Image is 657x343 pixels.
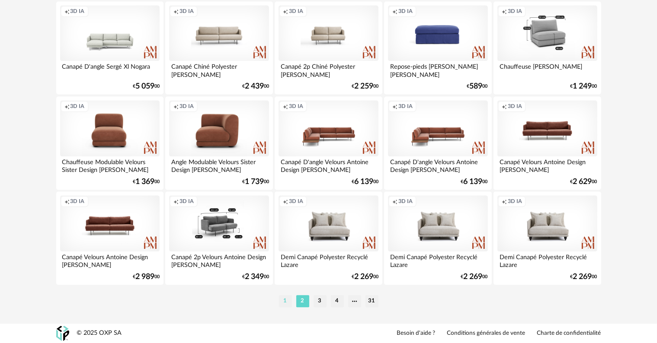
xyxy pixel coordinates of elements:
span: Creation icon [283,198,288,205]
div: € 00 [461,179,488,185]
span: 3D IA [398,198,413,205]
span: 3D IA [71,8,85,15]
div: Repose-pieds [PERSON_NAME] [PERSON_NAME] [388,61,487,78]
span: 3D IA [179,8,194,15]
span: 2 989 [135,274,154,280]
span: Creation icon [173,103,179,110]
span: 3D IA [398,8,413,15]
div: Chauffeuse [PERSON_NAME] [497,61,597,78]
div: € 00 [352,274,378,280]
div: € 00 [570,83,597,89]
img: OXP [56,326,69,341]
span: 3D IA [289,8,303,15]
span: 6 139 [464,179,483,185]
span: Creation icon [502,103,507,110]
div: Canapé Velours Antoine Design [PERSON_NAME] [60,251,160,269]
span: 3D IA [508,198,522,205]
span: 2 629 [573,179,592,185]
div: Angle Modulable Velours Sister Design [PERSON_NAME] [169,156,269,174]
span: 2 259 [354,83,373,89]
a: Creation icon 3D IA Canapé 2p Chiné Polyester [PERSON_NAME] €2 25900 [275,1,382,95]
span: Creation icon [64,198,70,205]
a: Creation icon 3D IA Repose-pieds [PERSON_NAME] [PERSON_NAME] €58900 [384,1,491,95]
span: Creation icon [283,103,288,110]
div: © 2025 OXP SA [77,329,122,337]
a: Creation icon 3D IA Canapé D'angle Sergé Xl Nogara €5 05900 [56,1,163,95]
span: 3D IA [508,8,522,15]
span: Creation icon [283,8,288,15]
div: Demi Canapé Polyester Recyclé Lazare [497,251,597,269]
span: 3D IA [179,103,194,110]
div: Canapé Chiné Polyester [PERSON_NAME] [169,61,269,78]
div: € 00 [467,83,488,89]
span: 3D IA [289,103,303,110]
div: € 00 [133,179,160,185]
div: Canapé D'angle Velours Antoine Design [PERSON_NAME] [279,156,378,174]
span: Creation icon [64,8,70,15]
span: Creation icon [173,8,179,15]
span: 5 059 [135,83,154,89]
a: Creation icon 3D IA Angle Modulable Velours Sister Design [PERSON_NAME] €1 73900 [165,96,272,190]
span: 2 349 [245,274,264,280]
div: Chauffeuse Modulable Velours Sister Design [PERSON_NAME] [60,156,160,174]
li: 4 [331,295,344,307]
div: € 00 [352,83,378,89]
div: € 00 [133,274,160,280]
a: Creation icon 3D IA Chauffeuse [PERSON_NAME] €1 24900 [494,1,601,95]
div: Demi Canapé Polyester Recyclé Lazare [388,251,487,269]
div: € 00 [242,179,269,185]
a: Creation icon 3D IA Canapé Chiné Polyester [PERSON_NAME] €2 43900 [165,1,272,95]
span: 589 [470,83,483,89]
div: Canapé Velours Antoine Design [PERSON_NAME] [497,156,597,174]
span: Creation icon [392,8,397,15]
div: Canapé 2p Chiné Polyester [PERSON_NAME] [279,61,378,78]
div: € 00 [461,274,488,280]
a: Conditions générales de vente [447,330,526,337]
span: 1 369 [135,179,154,185]
a: Creation icon 3D IA Canapé Velours Antoine Design [PERSON_NAME] €2 62900 [494,96,601,190]
a: Creation icon 3D IA Canapé 2p Velours Antoine Design [PERSON_NAME] €2 34900 [165,191,272,285]
div: € 00 [133,83,160,89]
span: 2 269 [354,274,373,280]
span: 1 739 [245,179,264,185]
span: Creation icon [392,103,397,110]
a: Creation icon 3D IA Canapé D'angle Velours Antoine Design [PERSON_NAME] €6 13900 [384,96,491,190]
span: Creation icon [173,198,179,205]
div: Demi Canapé Polyester Recyclé Lazare [279,251,378,269]
div: € 00 [242,83,269,89]
div: € 00 [242,274,269,280]
a: Besoin d'aide ? [397,330,436,337]
a: Charte de confidentialité [537,330,601,337]
li: 1 [279,295,292,307]
a: Creation icon 3D IA Chauffeuse Modulable Velours Sister Design [PERSON_NAME] €1 36900 [56,96,163,190]
div: Canapé D'angle Velours Antoine Design [PERSON_NAME] [388,156,487,174]
a: Creation icon 3D IA Demi Canapé Polyester Recyclé Lazare €2 26900 [384,191,491,285]
div: Canapé D'angle Sergé Xl Nogara [60,61,160,78]
span: 6 139 [354,179,373,185]
span: 3D IA [71,198,85,205]
span: 3D IA [398,103,413,110]
span: Creation icon [502,198,507,205]
li: 2 [296,295,309,307]
span: 2 439 [245,83,264,89]
div: € 00 [570,274,597,280]
span: 2 269 [464,274,483,280]
a: Creation icon 3D IA Demi Canapé Polyester Recyclé Lazare €2 26900 [494,191,601,285]
li: 31 [365,295,378,307]
a: Creation icon 3D IA Canapé D'angle Velours Antoine Design [PERSON_NAME] €6 13900 [275,96,382,190]
span: 3D IA [508,103,522,110]
span: Creation icon [64,103,70,110]
span: 3D IA [179,198,194,205]
span: 1 249 [573,83,592,89]
a: Creation icon 3D IA Canapé Velours Antoine Design [PERSON_NAME] €2 98900 [56,191,163,285]
span: 2 269 [573,274,592,280]
span: 3D IA [289,198,303,205]
div: Canapé 2p Velours Antoine Design [PERSON_NAME] [169,251,269,269]
div: € 00 [352,179,378,185]
span: Creation icon [502,8,507,15]
div: € 00 [570,179,597,185]
li: 3 [314,295,327,307]
span: 3D IA [71,103,85,110]
span: Creation icon [392,198,397,205]
a: Creation icon 3D IA Demi Canapé Polyester Recyclé Lazare €2 26900 [275,191,382,285]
